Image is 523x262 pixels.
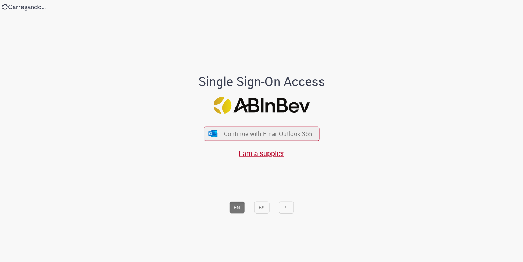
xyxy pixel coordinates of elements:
[279,201,294,213] button: PT
[164,74,359,89] h1: Single Sign-On Access
[224,130,312,138] span: Continue with Email Outlook 365
[254,201,269,213] button: ES
[204,126,319,141] button: ícone Azure/Microsoft 360 Continue with Email Outlook 365
[213,97,310,114] img: Logo ABInBev
[239,148,284,158] a: I am a supplier
[229,201,245,213] button: EN
[208,130,218,137] img: ícone Azure/Microsoft 360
